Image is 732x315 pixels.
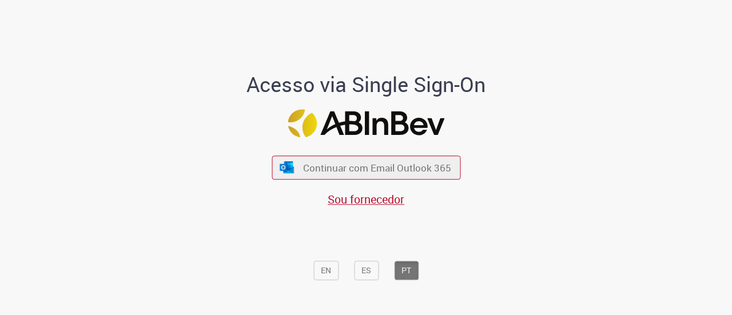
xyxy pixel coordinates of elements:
button: PT [394,261,419,280]
button: EN [313,261,339,280]
span: Continuar com Email Outlook 365 [303,161,451,174]
button: ícone Azure/Microsoft 360 Continuar com Email Outlook 365 [272,156,460,180]
img: ícone Azure/Microsoft 360 [279,161,295,173]
button: ES [354,261,379,280]
a: Sou fornecedor [328,192,404,207]
h1: Acesso via Single Sign-On [208,73,525,96]
img: Logo ABInBev [288,109,444,137]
